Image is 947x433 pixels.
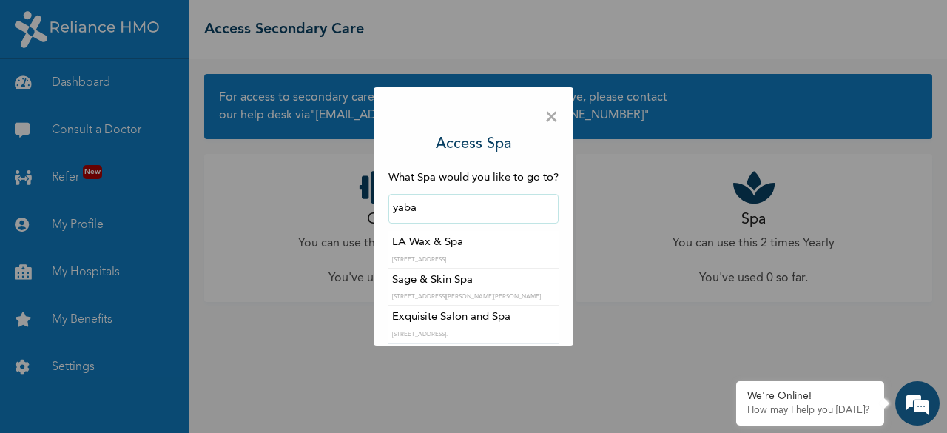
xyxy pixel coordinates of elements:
[392,272,555,289] p: Sage & Skin Spa
[7,384,145,395] span: Conversation
[392,330,555,339] p: [STREET_ADDRESS].
[7,306,282,358] textarea: Type your message and hit 'Enter'
[145,358,283,404] div: FAQs
[243,7,278,43] div: Minimize live chat window
[436,133,511,155] h3: Access Spa
[747,390,873,403] div: We're Online!
[77,83,249,102] div: Chat with us now
[388,172,559,184] span: What Spa would you like to go to?
[27,74,60,111] img: d_794563401_company_1708531726252_794563401
[747,405,873,417] p: How may I help you today?
[545,102,559,133] span: ×
[392,235,555,252] p: LA Wax & Spa
[86,138,204,287] span: We're online!
[392,255,555,264] p: [STREET_ADDRESS]
[388,194,559,224] input: Search by name or address
[392,292,555,301] p: [STREET_ADDRESS][PERSON_NAME][PERSON_NAME].
[392,309,555,326] p: Exquisite Salon and Spa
